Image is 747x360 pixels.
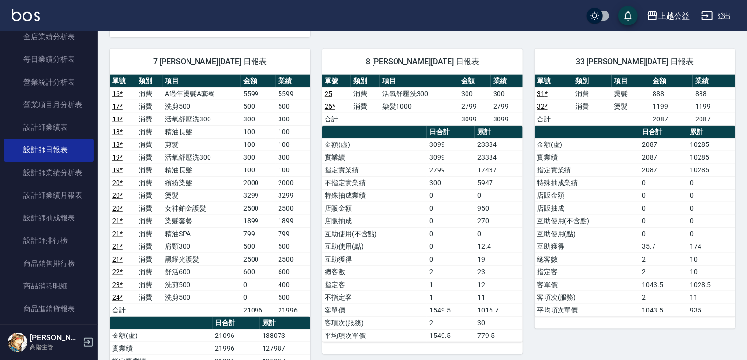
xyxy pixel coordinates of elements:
[241,189,276,202] td: 3299
[276,100,310,113] td: 500
[110,75,136,88] th: 單號
[322,265,427,278] td: 總客數
[241,176,276,189] td: 2000
[639,227,687,240] td: 0
[136,253,163,265] td: 消費
[241,75,276,88] th: 金額
[322,164,427,176] td: 指定實業績
[618,6,638,25] button: save
[475,253,523,265] td: 19
[4,207,94,229] a: 設計師抽成報表
[241,291,276,304] td: 0
[491,87,523,100] td: 300
[322,253,427,265] td: 互助獲得
[322,138,427,151] td: 金額(虛)
[573,100,612,113] td: 消費
[4,184,94,207] a: 設計師業績月報表
[491,100,523,113] td: 2799
[276,265,310,278] td: 600
[535,189,639,202] td: 店販金額
[639,215,687,227] td: 0
[163,87,240,100] td: A過年燙髮A套餐
[276,113,310,125] td: 300
[276,164,310,176] td: 100
[612,87,651,100] td: 燙髮
[535,253,639,265] td: 總客數
[535,240,639,253] td: 互助獲得
[163,100,240,113] td: 洗剪500
[213,317,260,330] th: 日合計
[475,215,523,227] td: 270
[687,291,735,304] td: 11
[163,125,240,138] td: 精油長髮
[639,240,687,253] td: 35.7
[459,113,491,125] td: 3099
[241,164,276,176] td: 100
[427,253,475,265] td: 0
[276,125,310,138] td: 100
[163,278,240,291] td: 洗剪500
[276,291,310,304] td: 500
[136,278,163,291] td: 消費
[276,304,310,316] td: 21996
[136,291,163,304] td: 消費
[351,87,380,100] td: 消費
[241,278,276,291] td: 0
[4,297,94,320] a: 商品進銷貨報表
[163,151,240,164] td: 活氧舒壓洗300
[687,215,735,227] td: 0
[241,113,276,125] td: 300
[136,202,163,215] td: 消費
[475,189,523,202] td: 0
[546,57,724,67] span: 33 [PERSON_NAME][DATE] 日報表
[693,75,735,88] th: 業績
[322,329,427,342] td: 平均項次單價
[322,151,427,164] td: 實業績
[535,215,639,227] td: 互助使用(不含點)
[475,164,523,176] td: 17437
[136,164,163,176] td: 消費
[475,316,523,329] td: 30
[4,139,94,161] a: 設計師日報表
[136,113,163,125] td: 消費
[241,87,276,100] td: 5599
[322,291,427,304] td: 不指定客
[475,278,523,291] td: 12
[276,75,310,88] th: 業績
[427,189,475,202] td: 0
[110,75,310,317] table: a dense table
[427,265,475,278] td: 2
[535,202,639,215] td: 店販抽成
[322,126,523,342] table: a dense table
[276,215,310,227] td: 1899
[322,176,427,189] td: 不指定實業績
[475,291,523,304] td: 11
[475,304,523,316] td: 1016.7
[276,253,310,265] td: 2500
[459,100,491,113] td: 2799
[380,100,459,113] td: 染髮1000
[322,304,427,316] td: 客單價
[459,75,491,88] th: 金額
[573,75,612,88] th: 類別
[136,227,163,240] td: 消費
[650,87,693,100] td: 888
[163,215,240,227] td: 染髮套餐
[241,138,276,151] td: 100
[136,215,163,227] td: 消費
[475,227,523,240] td: 0
[639,151,687,164] td: 2087
[241,125,276,138] td: 100
[491,75,523,88] th: 業績
[427,316,475,329] td: 2
[427,151,475,164] td: 3099
[260,342,310,355] td: 127987
[639,291,687,304] td: 2
[427,329,475,342] td: 1549.5
[213,329,260,342] td: 21096
[535,304,639,316] td: 平均項次單價
[427,278,475,291] td: 1
[427,227,475,240] td: 0
[241,100,276,113] td: 500
[276,278,310,291] td: 400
